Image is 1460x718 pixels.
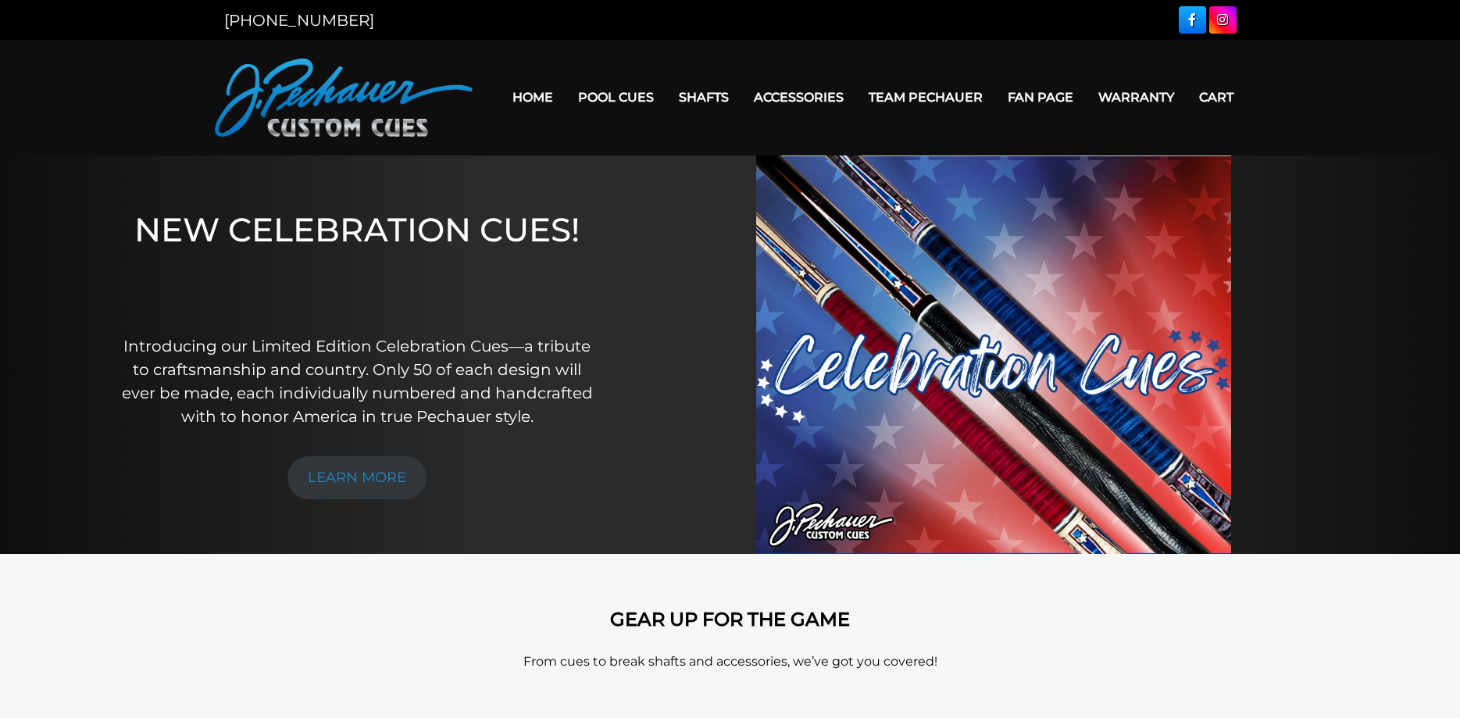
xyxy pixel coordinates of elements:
[856,77,995,117] a: Team Pechauer
[215,59,473,137] img: Pechauer Custom Cues
[285,652,1176,671] p: From cues to break shafts and accessories, we’ve got you covered!
[666,77,741,117] a: Shafts
[117,334,597,428] p: Introducing our Limited Edition Celebration Cues—a tribute to craftsmanship and country. Only 50 ...
[566,77,666,117] a: Pool Cues
[610,608,850,630] strong: GEAR UP FOR THE GAME
[117,210,597,313] h1: NEW CELEBRATION CUES!
[995,77,1086,117] a: Fan Page
[287,456,427,499] a: LEARN MORE
[1187,77,1246,117] a: Cart
[741,77,856,117] a: Accessories
[224,11,374,30] a: [PHONE_NUMBER]
[1086,77,1187,117] a: Warranty
[500,77,566,117] a: Home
